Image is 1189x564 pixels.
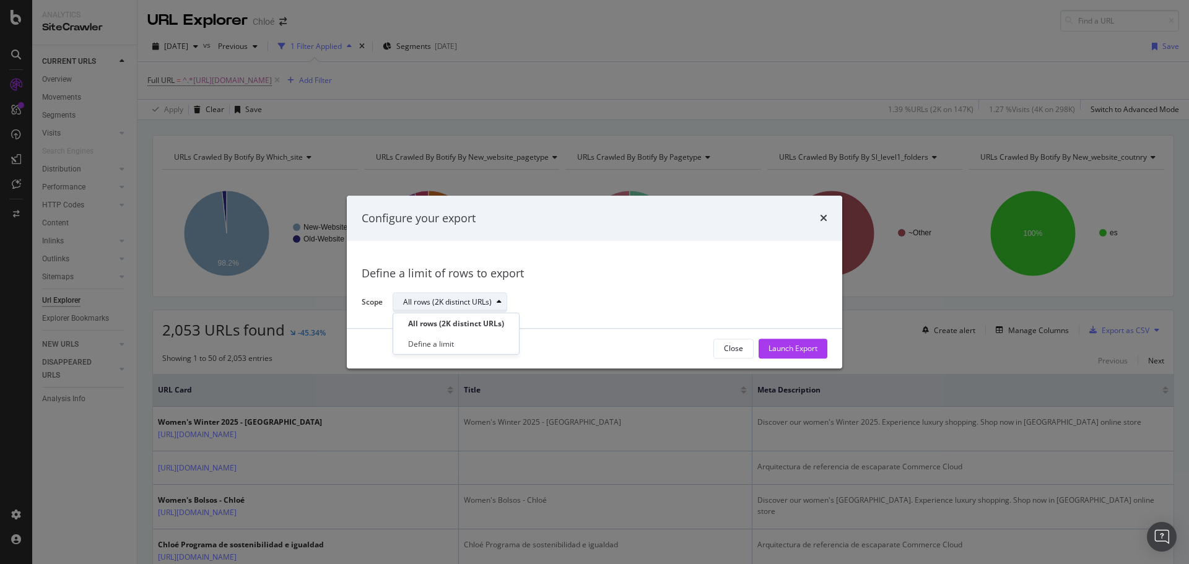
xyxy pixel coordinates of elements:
div: Close [724,344,743,354]
div: All rows (2K distinct URLs) [403,299,492,306]
div: Open Intercom Messenger [1147,522,1177,552]
button: All rows (2K distinct URLs) [393,293,507,313]
div: Configure your export [362,210,476,227]
div: Define a limit [408,339,454,349]
div: Launch Export [769,344,817,354]
div: Define a limit of rows to export [362,266,827,282]
div: All rows (2K distinct URLs) [408,318,504,329]
button: Close [713,339,754,358]
div: times [820,210,827,227]
button: Launch Export [759,339,827,358]
div: modal [347,196,842,368]
label: Scope [362,297,383,310]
